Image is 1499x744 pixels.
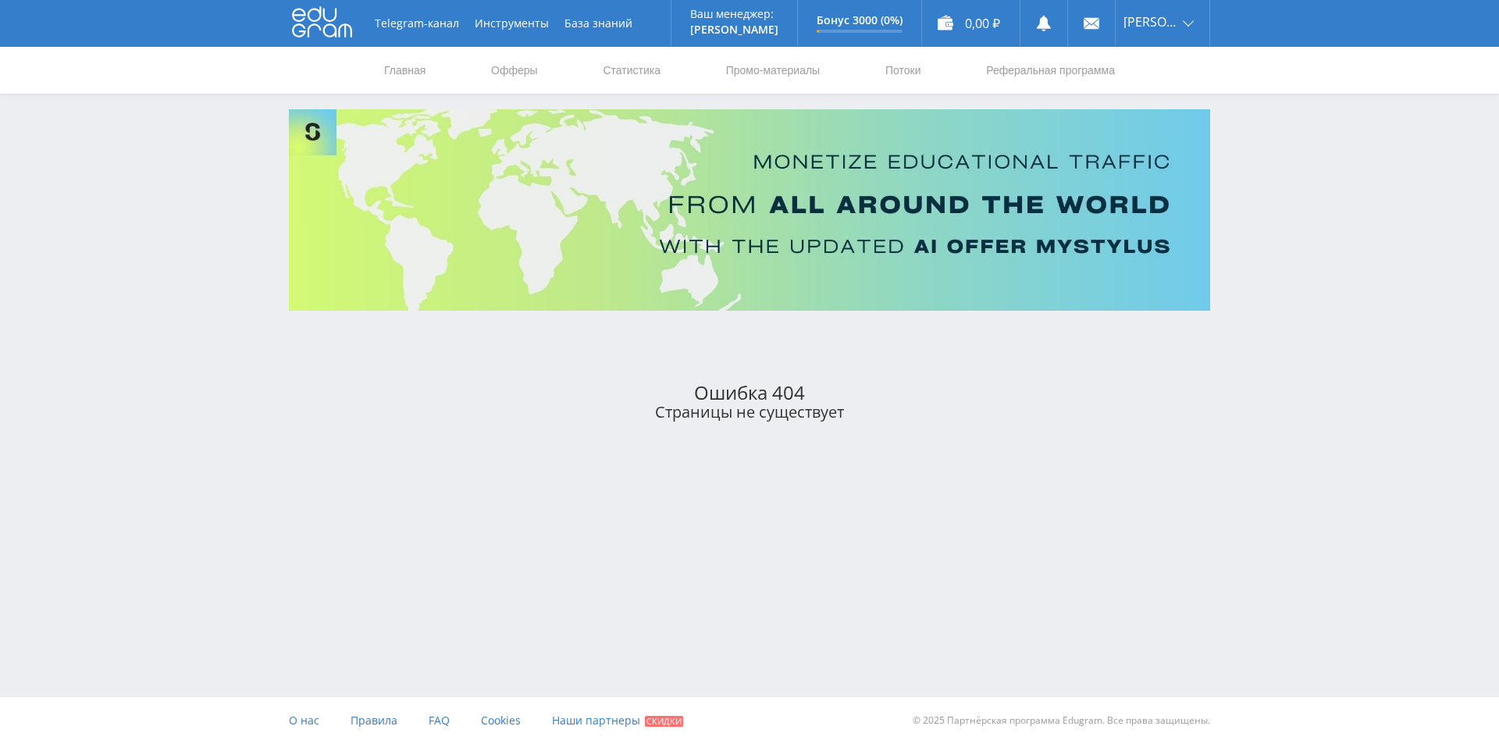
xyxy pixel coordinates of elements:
[351,697,397,744] a: Правила
[984,47,1116,94] a: Реферальная программа
[690,23,778,36] p: [PERSON_NAME]
[429,713,450,728] span: FAQ
[383,47,427,94] a: Главная
[351,713,397,728] span: Правила
[552,697,683,744] a: Наши партнеры Скидки
[289,697,319,744] a: О нас
[429,697,450,744] a: FAQ
[884,47,923,94] a: Потоки
[725,47,821,94] a: Промо-материалы
[817,14,903,27] p: Бонус 3000 (0%)
[481,697,521,744] a: Cookies
[1123,16,1178,28] span: [PERSON_NAME]
[645,716,683,727] span: Скидки
[481,713,521,728] span: Cookies
[289,109,1210,311] img: Banner
[552,713,640,728] span: Наши партнеры
[289,403,1210,421] div: Страницы не существует
[601,47,662,94] a: Статистика
[690,8,778,20] p: Ваш менеджер:
[289,382,1210,404] div: Ошибка 404
[289,713,319,728] span: О нас
[757,697,1210,744] div: © 2025 Партнёрская программа Edugram. Все права защищены.
[490,47,539,94] a: Офферы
